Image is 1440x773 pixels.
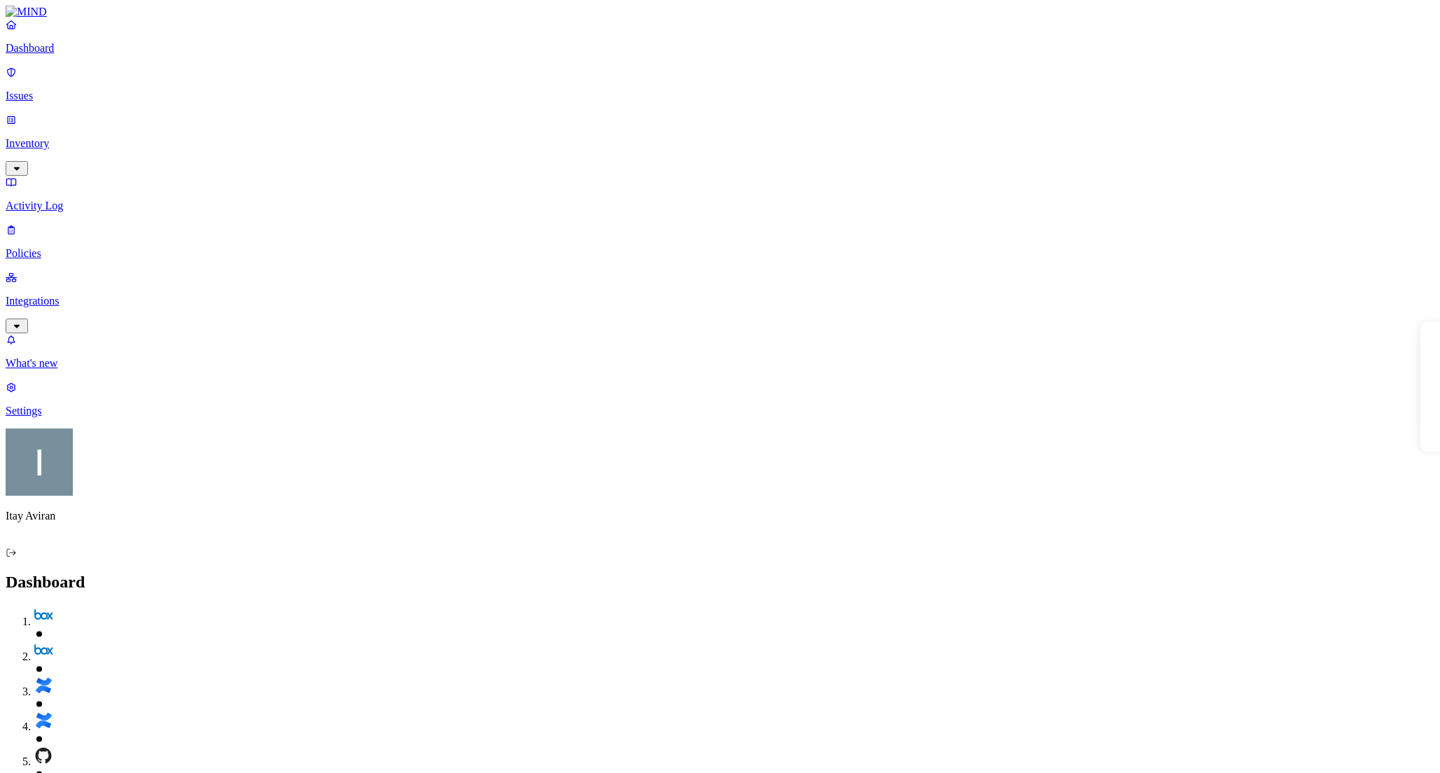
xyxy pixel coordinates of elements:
p: Activity Log [6,200,1434,212]
p: Integrations [6,295,1434,307]
a: Inventory [6,113,1434,174]
p: Itay Aviran [6,510,1434,522]
a: Policies [6,223,1434,260]
a: Issues [6,66,1434,102]
img: MIND [6,6,47,18]
a: What's new [6,333,1434,370]
p: Dashboard [6,42,1434,55]
img: Itay Aviran [6,429,73,496]
a: Activity Log [6,176,1434,212]
img: svg%3e [34,606,53,625]
img: svg%3e [34,746,53,765]
h2: Dashboard [6,573,1434,592]
img: svg%3e [34,711,53,730]
a: MIND [6,6,1434,18]
a: Dashboard [6,18,1434,55]
p: Policies [6,247,1434,260]
p: Inventory [6,137,1434,150]
p: Settings [6,405,1434,417]
img: svg%3e [34,676,53,695]
p: Issues [6,90,1434,102]
a: Settings [6,381,1434,417]
a: Integrations [6,271,1434,331]
p: What's new [6,357,1434,370]
img: svg%3e [34,641,53,660]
